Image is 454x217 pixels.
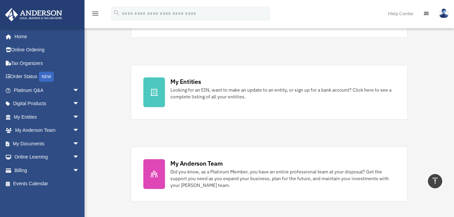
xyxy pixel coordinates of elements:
a: My Anderson Teamarrow_drop_down [5,124,90,137]
a: vertical_align_top [428,174,442,188]
span: arrow_drop_down [73,164,86,177]
a: Events Calendar [5,177,90,191]
a: Order StatusNEW [5,70,90,84]
a: Online Ordering [5,43,90,57]
div: NEW [39,72,54,82]
a: Home [5,30,86,43]
a: My Documentsarrow_drop_down [5,137,90,150]
a: menu [91,12,99,18]
img: Anderson Advisors Platinum Portal [3,8,64,21]
span: arrow_drop_down [73,97,86,111]
span: arrow_drop_down [73,83,86,97]
a: My Entities Looking for an EIN, want to make an update to an entity, or sign up for a bank accoun... [131,65,407,120]
a: Digital Productsarrow_drop_down [5,97,90,111]
span: arrow_drop_down [73,150,86,164]
a: Tax Organizers [5,56,90,70]
img: User Pic [439,8,449,18]
span: arrow_drop_down [73,124,86,138]
span: arrow_drop_down [73,110,86,124]
span: arrow_drop_down [73,137,86,151]
a: Billingarrow_drop_down [5,164,90,177]
i: search [113,9,120,17]
a: My Anderson Team Did you know, as a Platinum Member, you have an entire professional team at your... [131,147,407,201]
div: Looking for an EIN, want to make an update to an entity, or sign up for a bank account? Click her... [170,87,395,100]
i: menu [91,9,99,18]
a: Platinum Q&Aarrow_drop_down [5,83,90,97]
div: My Entities [170,77,201,86]
div: My Anderson Team [170,159,222,168]
i: vertical_align_top [431,177,439,185]
a: My Entitiesarrow_drop_down [5,110,90,124]
div: Did you know, as a Platinum Member, you have an entire professional team at your disposal? Get th... [170,168,395,189]
a: Online Learningarrow_drop_down [5,150,90,164]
